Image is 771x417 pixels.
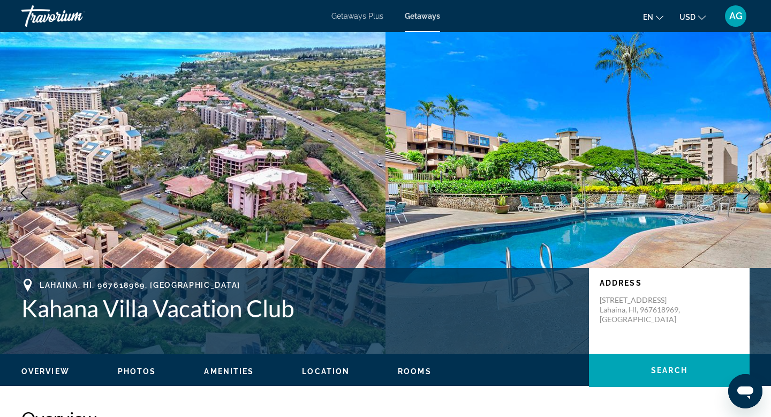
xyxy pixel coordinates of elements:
[734,180,760,206] button: Next image
[204,367,254,376] button: Amenities
[728,374,762,408] iframe: Button to launch messaging window
[302,367,350,376] span: Location
[11,180,37,206] button: Previous image
[643,9,663,25] button: Change language
[643,13,653,21] span: en
[21,2,128,30] a: Travorium
[21,294,578,322] h1: Kahana Villa Vacation Club
[21,367,70,376] span: Overview
[405,12,440,20] a: Getaways
[118,367,156,376] span: Photos
[331,12,383,20] a: Getaways Plus
[589,354,750,387] button: Search
[722,5,750,27] button: User Menu
[398,367,432,376] button: Rooms
[204,367,254,376] span: Amenities
[398,367,432,376] span: Rooms
[679,9,706,25] button: Change currency
[679,13,696,21] span: USD
[600,279,739,287] p: Address
[302,367,350,376] button: Location
[21,367,70,376] button: Overview
[118,367,156,376] button: Photos
[40,281,240,289] span: Lahaina, HI, 967618969, [GEOGRAPHIC_DATA]
[729,11,743,21] span: AG
[600,295,685,324] p: [STREET_ADDRESS] Lahaina, HI, 967618969, [GEOGRAPHIC_DATA]
[651,366,687,375] span: Search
